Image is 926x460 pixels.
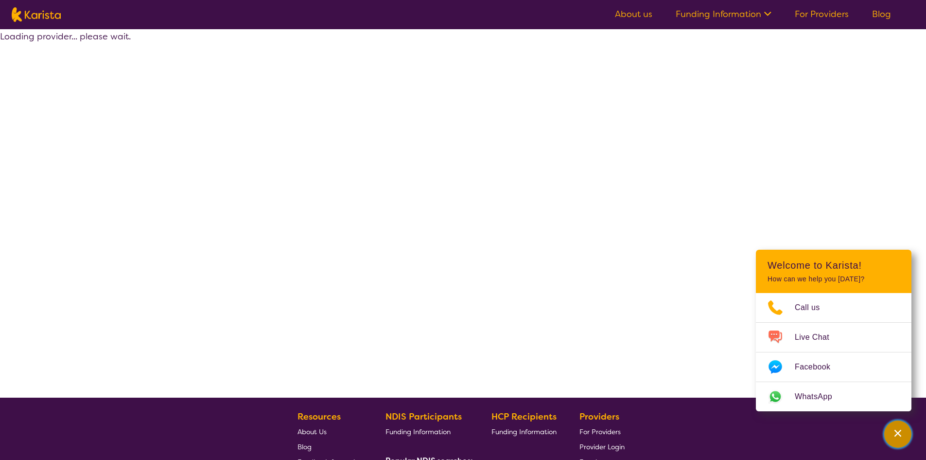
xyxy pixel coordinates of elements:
a: Blog [297,439,363,454]
span: For Providers [579,427,621,436]
span: Funding Information [491,427,557,436]
a: Provider Login [579,439,625,454]
a: About us [615,8,652,20]
a: For Providers [579,424,625,439]
span: Provider Login [579,442,625,451]
h2: Welcome to Karista! [768,259,900,271]
a: For Providers [795,8,849,20]
a: Funding Information [385,424,469,439]
div: Channel Menu [756,250,911,411]
a: Web link opens in a new tab. [756,382,911,411]
span: Live Chat [795,330,841,345]
b: NDIS Participants [385,411,462,423]
span: About Us [297,427,327,436]
b: Resources [297,411,341,423]
a: Funding Information [491,424,557,439]
a: Funding Information [676,8,771,20]
span: Facebook [795,360,842,374]
b: Providers [579,411,619,423]
ul: Choose channel [756,293,911,411]
span: WhatsApp [795,389,844,404]
span: Call us [795,300,832,315]
button: Channel Menu [884,421,911,448]
span: Blog [297,442,312,451]
a: Blog [872,8,891,20]
a: About Us [297,424,363,439]
b: HCP Recipients [491,411,557,423]
span: Funding Information [385,427,451,436]
img: Karista logo [12,7,61,22]
p: How can we help you [DATE]? [768,275,900,283]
